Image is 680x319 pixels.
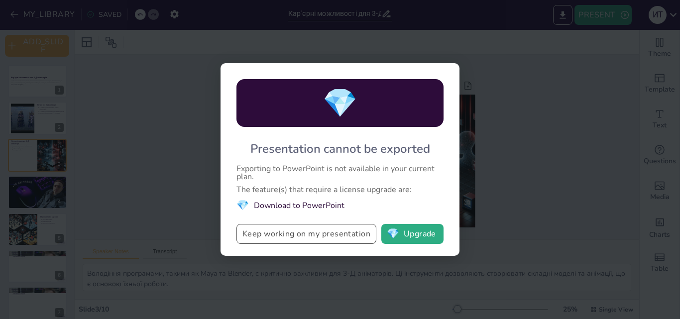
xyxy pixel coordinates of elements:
span: diamond [387,229,399,239]
button: diamondUpgrade [381,224,444,244]
div: Exporting to PowerPoint is not available in your current plan. [236,165,444,181]
div: The feature(s) that require a license upgrade are: [236,186,444,194]
span: diamond [323,84,357,122]
span: diamond [236,199,249,212]
button: Keep working on my presentation [236,224,376,244]
li: Download to PowerPoint [236,199,444,212]
div: Presentation cannot be exported [250,141,430,157]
